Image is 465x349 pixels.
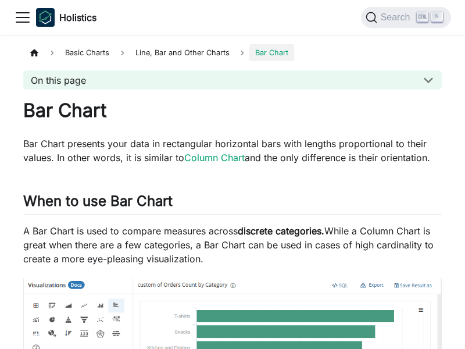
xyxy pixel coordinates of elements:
nav: Breadcrumbs [23,44,442,61]
button: Search (Ctrl+K) [361,7,451,28]
button: On this page [23,70,442,90]
span: Basic Charts [59,44,115,61]
span: Bar Chart [249,44,294,61]
b: Holistics [59,10,96,24]
a: HolisticsHolistics [36,8,96,27]
kbd: K [431,12,443,22]
a: Column Chart [184,152,245,163]
a: Home page [23,44,45,61]
p: Bar Chart presents your data in rectangular horizontal bars with lengths proportional to their va... [23,137,442,165]
p: A Bar Chart is used to compare measures across While a Column Chart is great when there are a few... [23,224,442,266]
h2: When to use Bar Chart [23,193,442,215]
h1: Bar Chart [23,99,442,122]
img: Holistics [36,8,55,27]
button: Toggle navigation bar [14,9,31,26]
strong: discrete categories. [238,225,324,237]
span: Line, Bar and Other Charts [130,44,235,61]
span: Search [377,12,417,23]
